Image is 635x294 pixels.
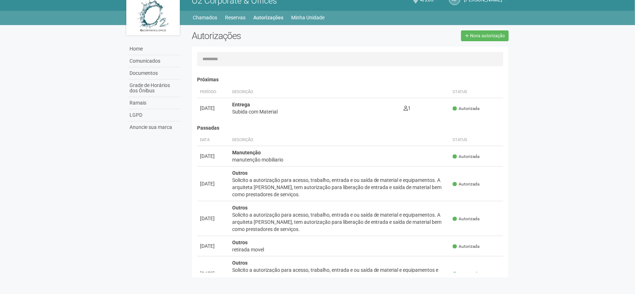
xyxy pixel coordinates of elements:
span: 1 [404,105,411,111]
th: Período [197,86,229,98]
span: Autorizada [453,244,479,250]
h4: Passadas [197,125,504,131]
strong: Outros [232,205,248,211]
h2: Autorizações [192,30,345,41]
strong: Manutenção [232,150,261,155]
a: Reservas [225,13,246,23]
a: Anuncie sua marca [128,121,181,133]
span: Autorizada [453,271,479,277]
div: [DATE] [200,215,226,222]
th: Status [450,86,503,98]
strong: Outros [232,240,248,245]
strong: Outros [232,260,248,266]
a: Ramais [128,97,181,109]
div: [DATE] [200,105,226,112]
strong: Entrega [232,102,250,107]
div: [DATE] [200,242,226,250]
div: Solicito a autorização para acesso, trabalho, entrada e ou saída de material e equipamentos. A ar... [232,211,447,233]
th: Descrição [229,134,450,146]
th: Data [197,134,229,146]
div: Solicito a autorização para acesso, trabalho, entrada e ou saída de material e equipamentos. A ar... [232,177,447,198]
strong: Outros [232,170,248,176]
a: Grade de Horários dos Ônibus [128,79,181,97]
a: Nova autorização [461,30,509,41]
a: Documentos [128,67,181,79]
a: Home [128,43,181,55]
div: manutenção mobiliario [232,156,447,163]
a: LGPD [128,109,181,121]
span: Autorizada [453,154,479,160]
span: Autorizada [453,216,479,222]
h4: Próximas [197,77,504,82]
div: retirada movel [232,246,447,253]
span: Autorizada [453,181,479,187]
span: Nova autorização [470,33,505,38]
div: [DATE] [200,270,226,277]
div: Solicito a autorização para acesso, trabalho, entrada e ou saída de material e equipamentos e sub... [232,266,447,288]
a: Autorizações [254,13,284,23]
th: Status [450,134,503,146]
a: Minha Unidade [292,13,325,23]
a: Comunicados [128,55,181,67]
span: Autorizada [453,106,479,112]
th: Descrição [229,86,401,98]
div: Subida com Material [232,108,398,115]
a: Chamados [193,13,218,23]
div: [DATE] [200,153,226,160]
div: [DATE] [200,180,226,187]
